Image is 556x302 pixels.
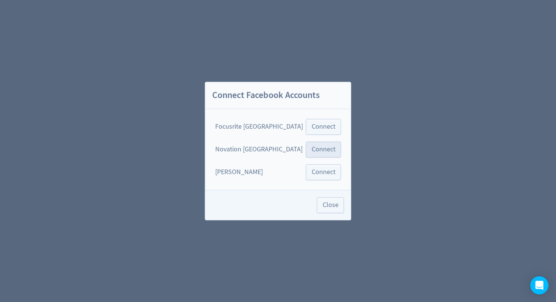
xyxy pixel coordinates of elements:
[312,169,335,176] span: Connect
[530,276,548,294] div: Open Intercom Messenger
[323,202,339,209] span: Close
[215,145,303,154] div: Novation [GEOGRAPHIC_DATA]
[306,119,341,135] button: Connect
[215,122,303,131] div: Focusrite [GEOGRAPHIC_DATA]
[205,82,351,109] h2: Connect Facebook Accounts
[306,142,341,157] button: Connect
[215,167,263,177] div: [PERSON_NAME]
[312,123,335,130] span: Connect
[306,164,341,180] button: Connect
[312,146,335,153] span: Connect
[317,197,344,213] button: Close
